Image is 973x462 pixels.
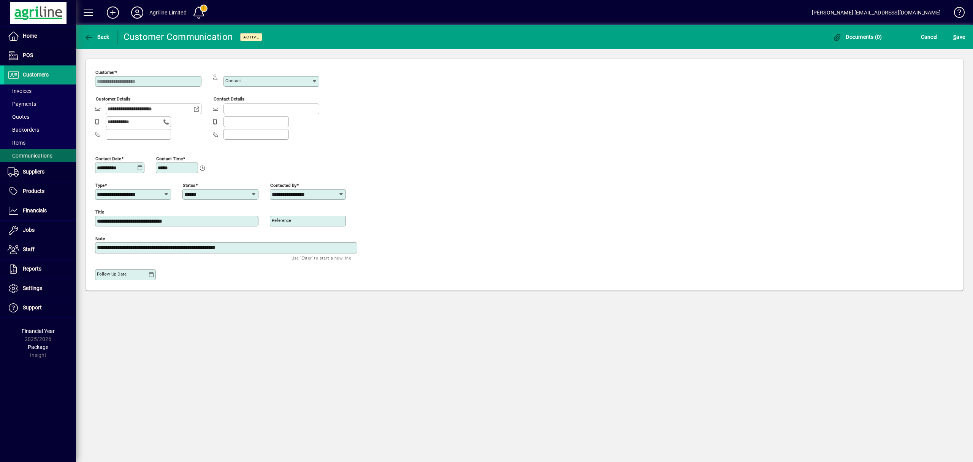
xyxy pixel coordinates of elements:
mat-label: Note [95,236,105,241]
a: Reports [4,260,76,279]
a: Jobs [4,221,76,240]
a: Communications [4,149,76,162]
app-page-header-button: Back [76,30,118,44]
span: Financials [23,207,47,213]
span: Quotes [8,114,29,120]
span: Package [28,344,48,350]
span: Suppliers [23,169,44,175]
span: Items [8,140,25,146]
a: Invoices [4,84,76,97]
button: Add [101,6,125,19]
span: Jobs [23,227,35,233]
button: Documents (0) [831,30,884,44]
a: Knowledge Base [948,2,963,26]
span: Products [23,188,44,194]
button: Cancel [919,30,940,44]
span: POS [23,52,33,58]
mat-hint: Use 'Enter' to start a new line [292,253,351,262]
span: Support [23,304,42,311]
button: Profile [125,6,149,19]
span: S [953,34,956,40]
a: Products [4,182,76,201]
a: Quotes [4,110,76,123]
span: Active [243,35,259,40]
a: Payments [4,97,76,110]
a: Settings [4,279,76,298]
mat-label: Status [183,182,195,188]
span: Documents (0) [833,34,882,40]
span: Invoices [8,88,32,94]
span: ave [953,31,965,43]
a: Home [4,27,76,46]
span: Staff [23,246,35,252]
mat-label: Contacted by [270,182,296,188]
button: Back [82,30,111,44]
span: Customers [23,72,49,78]
mat-label: Type [95,182,105,188]
span: Backorders [8,127,39,133]
span: Financial Year [22,328,55,334]
mat-label: Title [95,209,104,214]
a: Suppliers [4,162,76,182]
mat-label: Contact date [95,156,121,161]
button: Save [951,30,967,44]
a: Support [4,298,76,317]
a: Staff [4,240,76,259]
mat-label: Follow up date [97,271,127,277]
mat-label: Contact time [156,156,183,161]
span: Reports [23,266,41,272]
div: Agriline Limited [149,6,187,19]
mat-label: Customer [95,70,115,75]
span: Home [23,33,37,39]
span: Settings [23,285,42,291]
a: Backorders [4,123,76,136]
span: Communications [8,153,52,159]
a: POS [4,46,76,65]
div: [PERSON_NAME] [EMAIL_ADDRESS][DOMAIN_NAME] [812,6,941,19]
mat-label: Contact [225,78,241,83]
span: Cancel [921,31,938,43]
a: Financials [4,201,76,220]
a: Items [4,136,76,149]
span: Payments [8,101,36,107]
div: Customer Communication [124,31,233,43]
span: Back [84,34,109,40]
mat-label: Reference [272,218,291,223]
